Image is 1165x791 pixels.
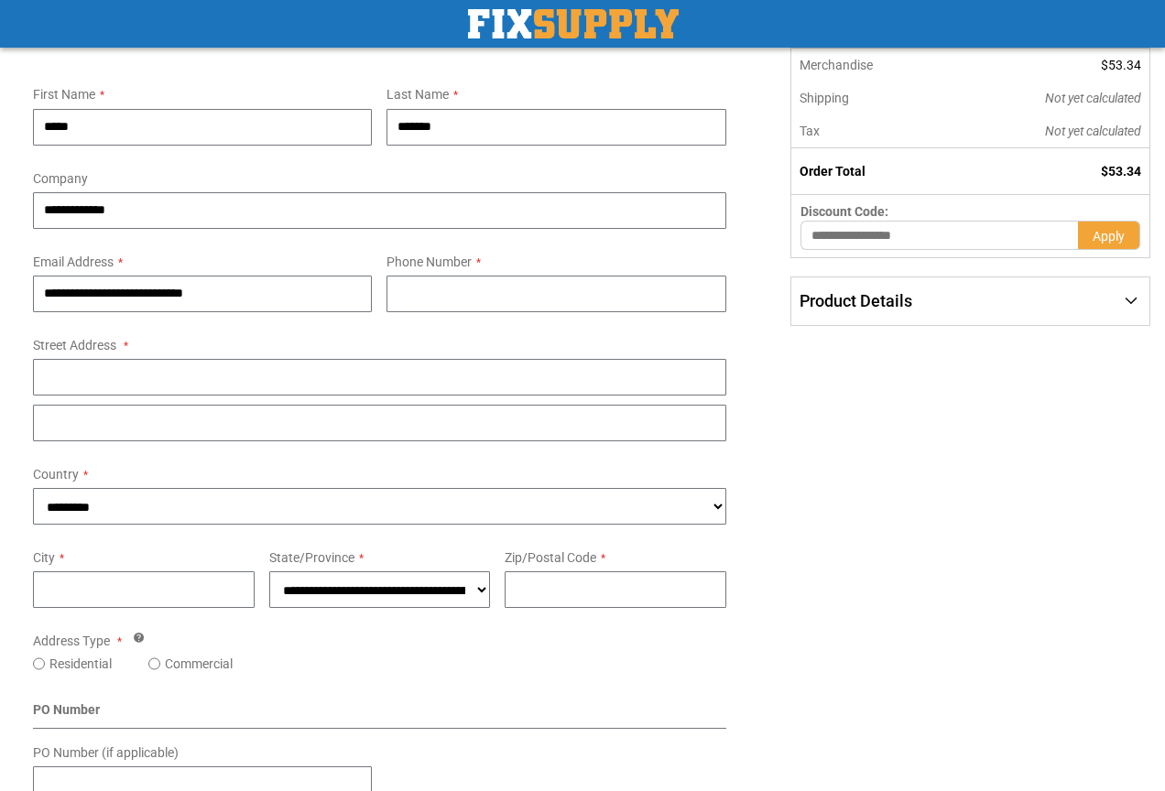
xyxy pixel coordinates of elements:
[1045,124,1141,138] span: Not yet calculated
[505,550,596,565] span: Zip/Postal Code
[800,91,849,105] span: Shipping
[1101,164,1141,179] span: $53.34
[800,164,866,179] strong: Order Total
[33,87,95,102] span: First Name
[468,9,679,38] a: store logo
[387,255,472,269] span: Phone Number
[1101,58,1141,72] span: $53.34
[33,171,88,186] span: Company
[790,114,950,148] th: Tax
[49,655,112,673] label: Residential
[800,291,912,310] span: Product Details
[800,204,888,219] span: Discount Code:
[1078,221,1140,250] button: Apply
[165,655,233,673] label: Commercial
[33,338,116,352] span: Street Address
[33,634,110,648] span: Address Type
[468,9,679,38] img: Fix Industrial Supply
[269,550,354,565] span: State/Province
[33,550,55,565] span: City
[33,700,726,729] div: PO Number
[387,87,449,102] span: Last Name
[33,467,79,482] span: Country
[33,745,179,760] span: PO Number (if applicable)
[1045,91,1141,105] span: Not yet calculated
[1093,229,1125,244] span: Apply
[790,49,950,81] th: Merchandise
[33,255,114,269] span: Email Address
